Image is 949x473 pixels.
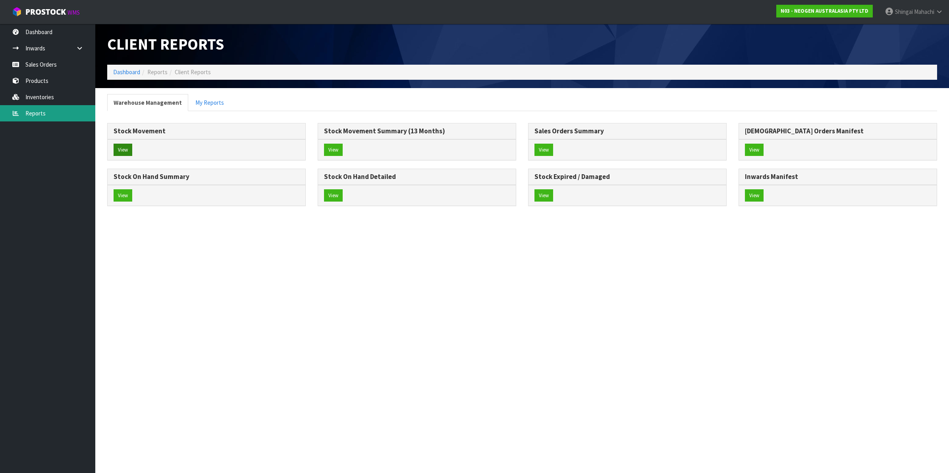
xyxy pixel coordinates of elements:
a: Dashboard [113,68,140,76]
button: View [745,144,764,156]
a: My Reports [189,94,230,111]
h3: Stock On Hand Detailed [324,173,510,181]
button: View [114,144,132,156]
h3: [DEMOGRAPHIC_DATA] Orders Manifest [745,127,931,135]
button: View [745,189,764,202]
button: View [324,144,343,156]
strong: N03 - NEOGEN AUSTRALASIA PTY LTD [781,8,868,14]
button: View [534,144,553,156]
span: Shingai [895,8,913,15]
h3: Stock Movement Summary (13 Months) [324,127,510,135]
span: ProStock [25,7,66,17]
span: Reports [147,68,168,76]
span: Mahachi [914,8,934,15]
button: View [534,189,553,202]
h3: Sales Orders Summary [534,127,720,135]
h3: Stock Expired / Damaged [534,173,720,181]
span: Client Reports [175,68,211,76]
small: WMS [68,9,80,16]
button: View [324,189,343,202]
button: View [114,189,132,202]
img: cube-alt.png [12,7,22,17]
h3: Stock On Hand Summary [114,173,299,181]
a: Warehouse Management [107,94,188,111]
h3: Inwards Manifest [745,173,931,181]
h3: Stock Movement [114,127,299,135]
span: Client Reports [107,34,224,54]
